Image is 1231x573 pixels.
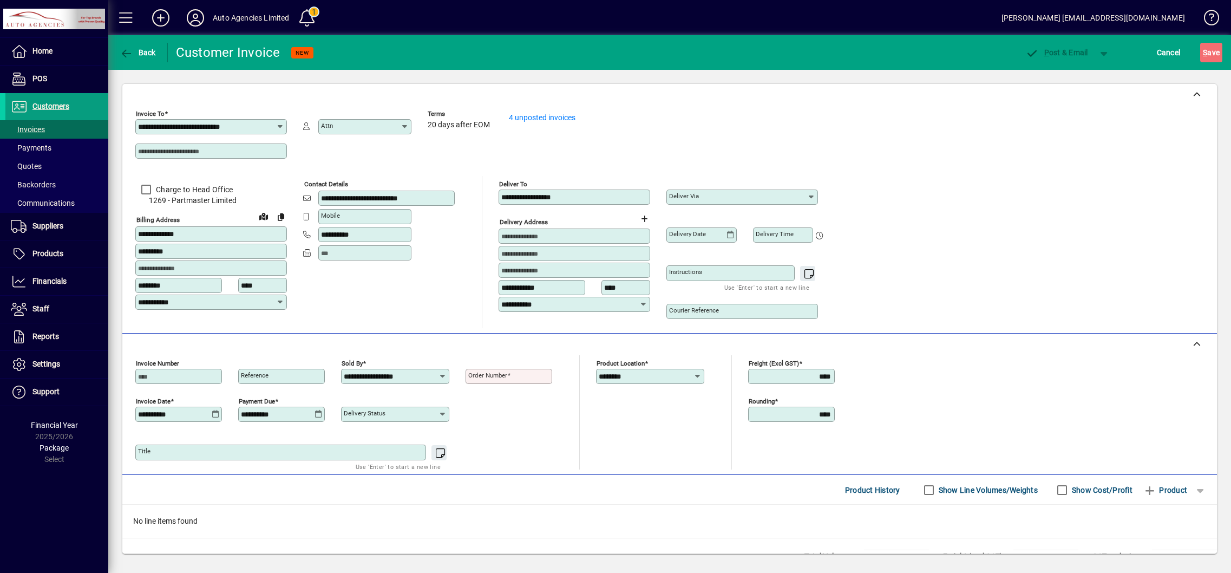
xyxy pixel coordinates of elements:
button: Post & Email [1020,43,1094,62]
div: No line items found [122,505,1217,538]
a: 4 unposted invoices [509,113,575,122]
a: Suppliers [5,213,108,240]
a: Invoices [5,120,108,139]
button: Product [1138,480,1193,500]
a: Payments [5,139,108,157]
mat-label: Deliver via [669,192,699,200]
div: [PERSON_NAME] [EMAIL_ADDRESS][DOMAIN_NAME] [1001,9,1185,27]
mat-hint: Use 'Enter' to start a new line [356,460,441,473]
span: Package [40,444,69,452]
span: ave [1203,44,1220,61]
span: Quotes [11,162,42,171]
a: Support [5,379,108,406]
span: Communications [11,199,75,207]
span: Suppliers [32,222,63,230]
span: Customers [32,102,69,110]
span: Product History [845,481,900,499]
span: S [1203,48,1207,57]
span: 20 days after EOM [428,121,490,129]
span: Payments [11,144,51,152]
a: Home [5,38,108,65]
span: Product [1143,481,1187,499]
a: POS [5,66,108,93]
span: ost & Email [1025,48,1088,57]
a: Communications [5,194,108,212]
mat-label: Delivery time [756,230,794,238]
a: Reports [5,323,108,350]
span: Reports [32,332,59,341]
span: Settings [32,360,60,368]
span: NEW [296,49,309,56]
td: 0.00 [1152,550,1217,563]
button: Save [1200,43,1222,62]
mat-label: Attn [321,122,333,129]
mat-hint: Use 'Enter' to start a new line [724,281,809,294]
td: 0.00 [1013,550,1078,563]
mat-label: Sold by [342,360,363,367]
mat-label: Instructions [669,268,702,276]
td: 0.0000 M³ [864,550,929,563]
app-page-header-button: Back [108,43,168,62]
a: Staff [5,296,108,323]
mat-label: Invoice To [136,110,165,118]
button: Back [117,43,159,62]
td: Freight (excl GST) [938,550,1013,563]
td: GST exclusive [1087,550,1152,563]
button: Add [143,8,178,28]
label: Show Cost/Profit [1070,485,1132,496]
span: P [1044,48,1049,57]
mat-label: Rounding [749,398,775,405]
a: View on map [255,207,272,225]
mat-label: Delivery status [344,409,385,417]
span: Support [32,387,60,396]
div: Auto Agencies Limited [213,9,290,27]
mat-label: Courier Reference [669,307,719,314]
mat-label: Order number [468,372,507,379]
button: Cancel [1154,43,1183,62]
mat-label: Title [138,447,150,455]
mat-label: Reference [241,372,269,379]
span: Staff [32,304,49,313]
a: Quotes [5,157,108,175]
a: Knowledge Base [1196,2,1217,37]
td: Total Volume [799,550,864,563]
span: Financials [32,277,67,285]
span: Products [32,249,63,258]
mat-label: Invoice date [136,398,171,405]
span: Invoices [11,125,45,134]
span: Back [120,48,156,57]
mat-label: Mobile [321,212,340,219]
mat-label: Deliver To [499,180,527,188]
mat-label: Delivery date [669,230,706,238]
button: Profile [178,8,213,28]
a: Settings [5,351,108,378]
mat-label: Product location [597,360,645,367]
button: Choose address [636,210,653,227]
span: 1269 - Partmaster Limited [135,195,287,206]
label: Charge to Head Office [154,184,233,195]
span: Terms [428,110,493,118]
label: Show Line Volumes/Weights [937,485,1038,496]
button: Product History [841,480,905,500]
a: Financials [5,268,108,295]
span: Home [32,47,53,55]
span: Backorders [11,180,56,189]
span: POS [32,74,47,83]
div: Customer Invoice [176,44,280,61]
span: Financial Year [31,421,78,429]
mat-label: Freight (excl GST) [749,360,799,367]
button: Copy to Delivery address [272,208,290,225]
span: Cancel [1157,44,1181,61]
mat-label: Payment due [239,398,275,405]
mat-label: Invoice number [136,360,179,367]
a: Backorders [5,175,108,194]
a: Products [5,240,108,268]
